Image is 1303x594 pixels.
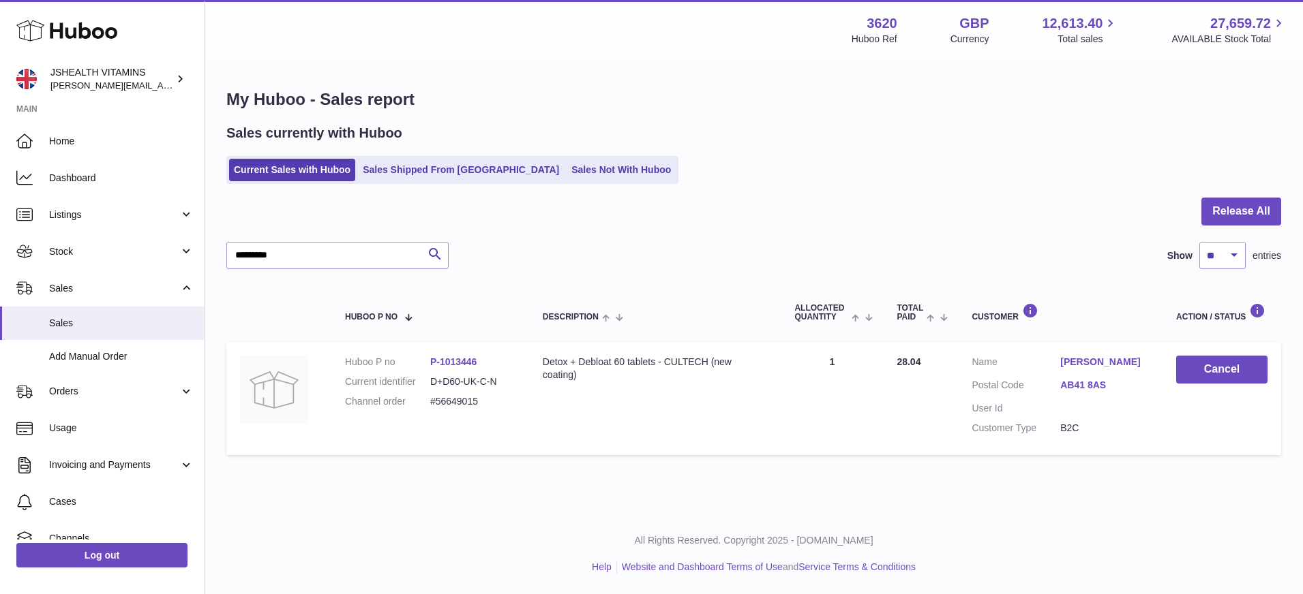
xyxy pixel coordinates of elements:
a: Log out [16,543,188,567]
a: P-1013446 [430,356,477,367]
dd: B2C [1060,422,1149,435]
a: AB41 8AS [1060,379,1149,392]
span: Orders [49,385,179,398]
td: 1 [781,342,883,455]
a: Sales Not With Huboo [567,159,676,181]
span: AVAILABLE Stock Total [1171,33,1287,46]
label: Show [1167,249,1193,262]
a: 27,659.72 AVAILABLE Stock Total [1171,14,1287,46]
dt: User Id [972,402,1060,415]
a: [PERSON_NAME] [1060,356,1149,369]
span: Cases [49,495,194,508]
a: Website and Dashboard Terms of Use [622,561,783,572]
span: Usage [49,422,194,435]
button: Release All [1201,198,1281,225]
dd: D+D60-UK-C-N [430,375,515,388]
span: Channels [49,532,194,545]
div: Action / Status [1176,303,1268,322]
span: entries [1253,249,1281,262]
span: Dashboard [49,172,194,185]
span: Description [543,313,599,322]
h2: Sales currently with Huboo [226,124,402,142]
span: Total sales [1058,33,1118,46]
a: Service Terms & Conditions [798,561,916,572]
span: 27,659.72 [1210,14,1271,33]
h1: My Huboo - Sales report [226,89,1281,110]
span: Sales [49,317,194,330]
strong: GBP [959,14,989,33]
span: 12,613.40 [1042,14,1103,33]
li: and [617,561,916,574]
span: Huboo P no [345,313,398,322]
span: Total paid [897,304,923,322]
img: no-photo.jpg [240,356,308,424]
dt: Channel order [345,395,430,408]
span: Listings [49,208,179,221]
a: 12,613.40 Total sales [1042,14,1118,46]
div: JSHEALTH VITAMINS [50,66,173,92]
a: Help [592,561,612,572]
img: francesca@jshealthvitamins.com [16,69,37,89]
span: Sales [49,282,179,295]
dt: Current identifier [345,375,430,388]
dt: Customer Type [972,422,1060,435]
span: 28.04 [897,356,920,367]
div: Customer [972,303,1149,322]
a: Current Sales with Huboo [229,159,355,181]
span: [PERSON_NAME][EMAIL_ADDRESS][DOMAIN_NAME] [50,80,273,91]
div: Currency [950,33,989,46]
dt: Huboo P no [345,356,430,369]
span: Invoicing and Payments [49,458,179,471]
span: Stock [49,245,179,258]
span: ALLOCATED Quantity [794,304,848,322]
div: Detox + Debloat 60 tablets - CULTECH (new coating) [543,356,768,381]
div: Huboo Ref [852,33,897,46]
button: Cancel [1176,356,1268,384]
dd: #56649015 [430,395,515,408]
strong: 3620 [867,14,897,33]
a: Sales Shipped From [GEOGRAPHIC_DATA] [358,159,564,181]
dt: Postal Code [972,379,1060,395]
p: All Rights Reserved. Copyright 2025 - [DOMAIN_NAME] [215,534,1292,547]
span: Home [49,135,194,148]
dt: Name [972,356,1060,372]
span: Add Manual Order [49,350,194,363]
